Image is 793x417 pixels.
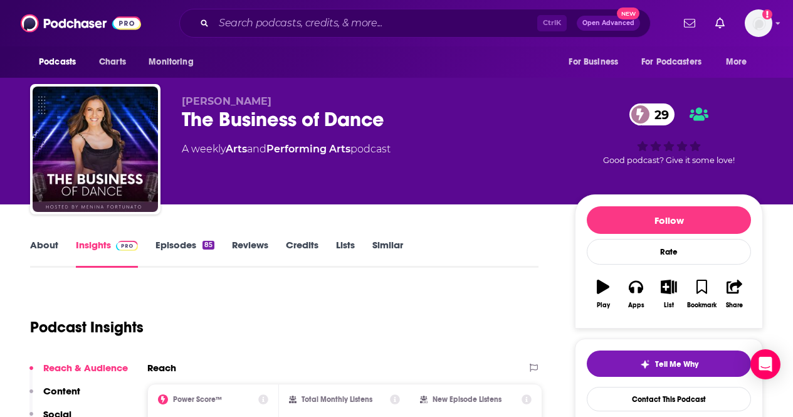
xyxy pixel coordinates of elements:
[302,395,372,404] h2: Total Monthly Listens
[372,239,403,268] a: Similar
[575,95,763,173] div: 29Good podcast? Give it some love!
[286,239,318,268] a: Credits
[179,9,651,38] div: Search podcasts, credits, & more...
[628,302,644,309] div: Apps
[232,239,268,268] a: Reviews
[116,241,138,251] img: Podchaser Pro
[587,387,751,411] a: Contact This Podcast
[633,50,720,74] button: open menu
[642,103,675,125] span: 29
[147,362,176,374] h2: Reach
[687,302,717,309] div: Bookmark
[597,302,610,309] div: Play
[43,385,80,397] p: Content
[29,385,80,408] button: Content
[247,143,266,155] span: and
[266,143,350,155] a: Performing Arts
[43,362,128,374] p: Reach & Audience
[619,272,652,317] button: Apps
[717,50,763,74] button: open menu
[587,239,751,265] div: Rate
[149,53,193,71] span: Monitoring
[587,206,751,234] button: Follow
[182,142,391,157] div: A weekly podcast
[726,302,743,309] div: Share
[569,53,618,71] span: For Business
[91,50,134,74] a: Charts
[587,272,619,317] button: Play
[30,239,58,268] a: About
[182,95,271,107] span: [PERSON_NAME]
[750,349,780,379] div: Open Intercom Messenger
[745,9,772,37] img: User Profile
[641,53,701,71] span: For Podcasters
[30,318,144,337] h1: Podcast Insights
[99,53,126,71] span: Charts
[577,16,640,31] button: Open AdvancedNew
[226,143,247,155] a: Arts
[173,395,222,404] h2: Power Score™
[617,8,639,19] span: New
[664,302,674,309] div: List
[582,20,634,26] span: Open Advanced
[745,9,772,37] span: Logged in as megcassidy
[745,9,772,37] button: Show profile menu
[710,13,730,34] a: Show notifications dropdown
[685,272,718,317] button: Bookmark
[336,239,355,268] a: Lists
[76,239,138,268] a: InsightsPodchaser Pro
[679,13,700,34] a: Show notifications dropdown
[587,351,751,377] button: tell me why sparkleTell Me Why
[655,359,698,369] span: Tell Me Why
[537,15,567,31] span: Ctrl K
[433,395,502,404] h2: New Episode Listens
[39,53,76,71] span: Podcasts
[33,87,158,212] img: The Business of Dance
[603,156,735,165] span: Good podcast? Give it some love!
[762,9,772,19] svg: Add a profile image
[726,53,747,71] span: More
[560,50,634,74] button: open menu
[629,103,675,125] a: 29
[718,272,751,317] button: Share
[30,50,92,74] button: open menu
[21,11,141,35] img: Podchaser - Follow, Share and Rate Podcasts
[653,272,685,317] button: List
[202,241,214,250] div: 85
[214,13,537,33] input: Search podcasts, credits, & more...
[155,239,214,268] a: Episodes85
[640,359,650,369] img: tell me why sparkle
[140,50,209,74] button: open menu
[29,362,128,385] button: Reach & Audience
